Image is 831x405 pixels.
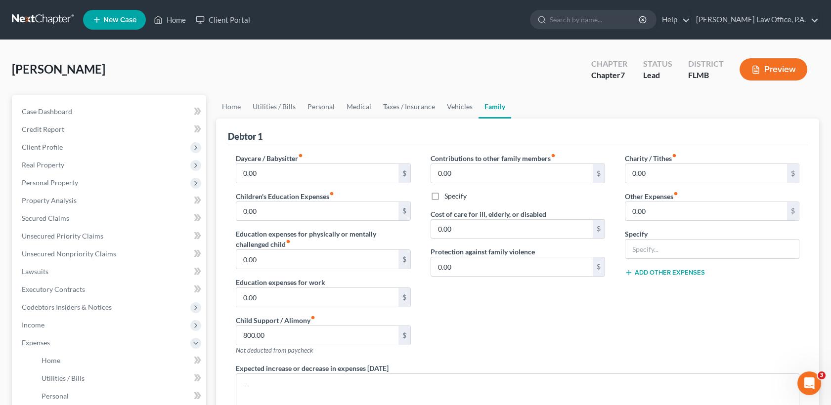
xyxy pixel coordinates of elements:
a: Unsecured Nonpriority Claims [14,245,206,263]
label: Expected increase or decrease in expenses [DATE] [236,363,389,373]
a: Property Analysis [14,192,206,209]
div: $ [593,257,605,276]
label: Protection against family violence [431,246,535,257]
label: Education expenses for physically or mentally challenged child [236,229,410,249]
div: $ [398,202,410,221]
a: Family [479,95,511,119]
span: Income [22,321,44,329]
label: Child Support / Alimony [236,315,315,325]
span: Property Analysis [22,196,77,204]
i: fiber_manual_record [673,191,678,196]
div: $ [787,202,799,221]
i: fiber_manual_record [298,153,303,158]
div: Lead [643,70,672,81]
a: [PERSON_NAME] Law Office, P.A. [691,11,819,29]
span: Real Property [22,161,64,169]
label: Education expenses for work [236,277,325,287]
div: Chapter [591,58,627,70]
span: Not deducted from paycheck [236,346,313,354]
span: Home [42,356,60,364]
a: Home [149,11,191,29]
a: Utilities / Bills [247,95,302,119]
a: Lawsuits [14,263,206,281]
a: Taxes / Insurance [377,95,441,119]
label: Cost of care for ill, elderly, or disabled [431,209,546,219]
label: Specify [625,229,648,239]
button: Add Other Expenses [625,269,705,277]
span: Credit Report [22,125,64,133]
span: Secured Claims [22,214,69,222]
label: Contributions to other family members [431,153,556,163]
span: Client Profile [22,143,63,151]
input: -- [431,257,593,276]
span: 7 [620,70,625,80]
div: Debtor 1 [228,130,262,142]
a: Unsecured Priority Claims [14,227,206,245]
input: -- [431,164,593,183]
span: New Case [103,16,136,24]
div: Status [643,58,672,70]
input: -- [236,202,398,221]
iframe: Intercom live chat [797,371,821,395]
span: Utilities / Bills [42,374,85,382]
a: Help [657,11,690,29]
input: -- [625,164,787,183]
i: fiber_manual_record [551,153,556,158]
div: $ [398,326,410,345]
i: fiber_manual_record [310,315,315,320]
span: Unsecured Nonpriority Claims [22,249,116,258]
label: Other Expenses [625,191,678,202]
span: Personal [42,392,69,400]
a: Vehicles [441,95,479,119]
a: Home [34,352,206,369]
a: Client Portal [191,11,255,29]
a: Secured Claims [14,209,206,227]
div: District [688,58,724,70]
div: Chapter [591,70,627,81]
span: Expenses [22,338,50,347]
div: $ [398,288,410,307]
label: Daycare / Babysitter [236,153,303,163]
a: Personal [302,95,341,119]
div: $ [398,164,410,183]
input: Specify... [625,240,799,258]
span: Executory Contracts [22,285,85,293]
span: Case Dashboard [22,107,72,116]
label: Specify [444,191,467,201]
a: Medical [341,95,377,119]
a: Credit Report [14,121,206,138]
div: $ [787,164,799,183]
button: Preview [740,58,807,81]
div: FLMB [688,70,724,81]
a: Case Dashboard [14,103,206,121]
i: fiber_manual_record [286,239,291,244]
span: Codebtors Insiders & Notices [22,303,112,311]
label: Charity / Tithes [625,153,677,163]
a: Executory Contracts [14,281,206,298]
div: $ [398,250,410,269]
input: -- [236,288,398,307]
a: Personal [34,387,206,405]
input: -- [236,164,398,183]
input: -- [236,250,398,269]
a: Home [216,95,247,119]
span: [PERSON_NAME] [12,62,105,76]
input: -- [625,202,787,221]
span: Unsecured Priority Claims [22,232,103,240]
span: 3 [818,371,826,379]
label: Children's Education Expenses [236,191,334,202]
i: fiber_manual_record [329,191,334,196]
a: Utilities / Bills [34,369,206,387]
i: fiber_manual_record [672,153,677,158]
div: $ [593,220,605,239]
input: -- [236,326,398,345]
input: Search by name... [550,10,640,29]
div: $ [593,164,605,183]
span: Personal Property [22,178,78,187]
input: -- [431,220,593,239]
span: Lawsuits [22,267,48,276]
